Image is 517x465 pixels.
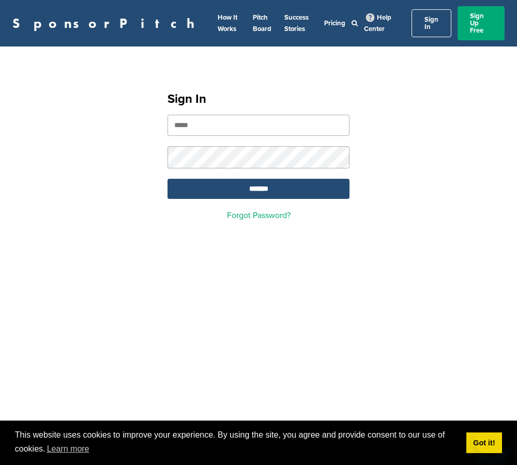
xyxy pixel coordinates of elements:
[412,9,451,37] a: Sign In
[227,210,291,221] a: Forgot Password?
[284,13,309,33] a: Success Stories
[168,90,349,109] h1: Sign In
[12,17,201,30] a: SponsorPitch
[218,13,237,33] a: How It Works
[45,441,91,457] a: learn more about cookies
[466,432,502,453] a: dismiss cookie message
[253,13,271,33] a: Pitch Board
[364,11,391,35] a: Help Center
[458,6,505,40] a: Sign Up Free
[15,429,458,457] span: This website uses cookies to improve your experience. By using the site, you agree and provide co...
[324,19,345,27] a: Pricing
[476,424,509,457] iframe: Button to launch messaging window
